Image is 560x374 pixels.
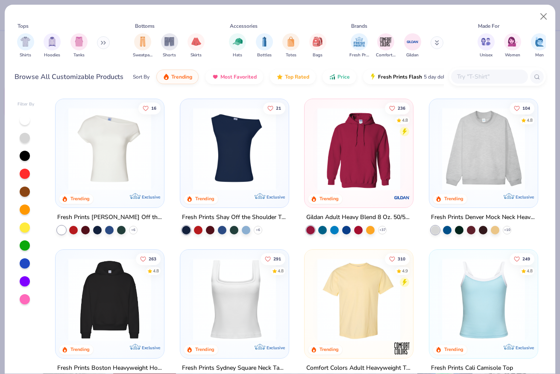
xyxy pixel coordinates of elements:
span: Sweatpants [133,52,152,58]
span: + 6 [256,227,260,232]
span: 291 [273,257,281,261]
span: 104 [522,106,530,110]
img: Tanks Image [74,37,84,47]
img: 94a2aa95-cd2b-4983-969b-ecd512716e9a [189,258,280,341]
button: Like [510,102,534,114]
span: 16 [151,106,156,110]
button: Top Rated [270,70,316,84]
div: 4.8 [527,268,533,274]
img: Women Image [508,37,518,47]
span: Most Favorited [220,73,257,80]
div: filter for Bottles [256,33,273,58]
button: filter button [504,33,521,58]
button: filter button [404,33,421,58]
span: Totes [286,52,296,58]
button: filter button [17,33,34,58]
span: Top Rated [285,73,309,80]
img: Unisex Image [481,37,491,47]
span: Gildan [406,52,419,58]
div: Accessories [230,22,258,30]
span: 21 [276,106,281,110]
div: filter for Comfort Colors [376,33,396,58]
button: filter button [188,33,205,58]
img: 91acfc32-fd48-4d6b-bdad-a4c1a30ac3fc [64,258,155,341]
span: Skirts [191,52,202,58]
span: Trending [171,73,192,80]
img: 029b8af0-80e6-406f-9fdc-fdf898547912 [313,258,405,341]
img: Shorts Image [164,37,174,47]
div: 4.8 [402,117,408,123]
div: filter for Bags [309,33,326,58]
span: Fresh Prints [349,52,369,58]
span: 236 [398,106,405,110]
button: filter button [44,33,61,58]
input: Try "T-Shirt" [456,72,522,82]
div: filter for Fresh Prints [349,33,369,58]
img: 5716b33b-ee27-473a-ad8a-9b8687048459 [189,108,280,190]
span: Exclusive [266,345,284,350]
div: Fresh Prints Sydney Square Neck Tank Top [182,362,287,373]
div: filter for Unisex [478,33,495,58]
span: Tanks [73,52,85,58]
img: Hats Image [233,37,243,47]
div: 4.9 [402,268,408,274]
span: 249 [522,257,530,261]
div: 4.8 [153,268,159,274]
span: Price [337,73,350,80]
div: Filter By [18,101,35,108]
div: filter for Men [531,33,548,58]
button: filter button [376,33,396,58]
span: Exclusive [515,345,534,350]
button: filter button [531,33,548,58]
img: Gildan Image [406,35,419,48]
span: 310 [398,257,405,261]
img: Men Image [535,37,544,47]
div: 4.8 [278,268,284,274]
span: Comfort Colors [376,52,396,58]
div: Sort By [133,73,150,81]
button: Like [261,253,285,265]
div: filter for Gildan [404,33,421,58]
button: Trending [156,70,199,84]
img: Gildan logo [393,189,410,206]
button: Like [263,102,285,114]
span: 5 day delivery [424,72,455,82]
span: Fresh Prints Flash [378,73,422,80]
img: TopRated.gif [276,73,283,80]
div: Bottoms [135,22,155,30]
div: Fresh Prints Boston Heavyweight Hoodie [57,362,162,373]
img: a1c94bf0-cbc2-4c5c-96ec-cab3b8502a7f [64,108,155,190]
span: 263 [149,257,156,261]
button: filter button [229,33,246,58]
img: Hoodies Image [47,37,57,47]
img: f5d85501-0dbb-4ee4-b115-c08fa3845d83 [438,108,529,190]
button: Close [536,9,552,25]
span: Exclusive [142,194,160,199]
button: Like [138,102,161,114]
button: Like [136,253,161,265]
button: filter button [282,33,299,58]
button: filter button [349,33,369,58]
button: Price [323,70,356,84]
div: Gildan Adult Heavy Blend 8 Oz. 50/50 Hooded Sweatshirt [306,212,411,222]
span: Women [505,52,520,58]
div: filter for Shorts [161,33,178,58]
div: 4.8 [527,117,533,123]
img: most_fav.gif [212,73,219,80]
span: + 37 [379,227,386,232]
button: filter button [478,33,495,58]
div: filter for Shirts [17,33,34,58]
div: Fresh Prints Denver Mock Neck Heavyweight Sweatshirt [431,212,536,222]
div: filter for Hoodies [44,33,61,58]
div: filter for Totes [282,33,299,58]
span: Exclusive [142,345,160,350]
button: filter button [309,33,326,58]
div: Fresh Prints Cali Camisole Top [431,362,513,373]
div: filter for Women [504,33,521,58]
span: Unisex [480,52,493,58]
div: Comfort Colors Adult Heavyweight T-Shirt [306,362,411,373]
span: Shorts [163,52,176,58]
div: filter for Tanks [70,33,88,58]
div: Fresh Prints [PERSON_NAME] Off the Shoulder Top [57,212,162,222]
span: Exclusive [266,194,284,199]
